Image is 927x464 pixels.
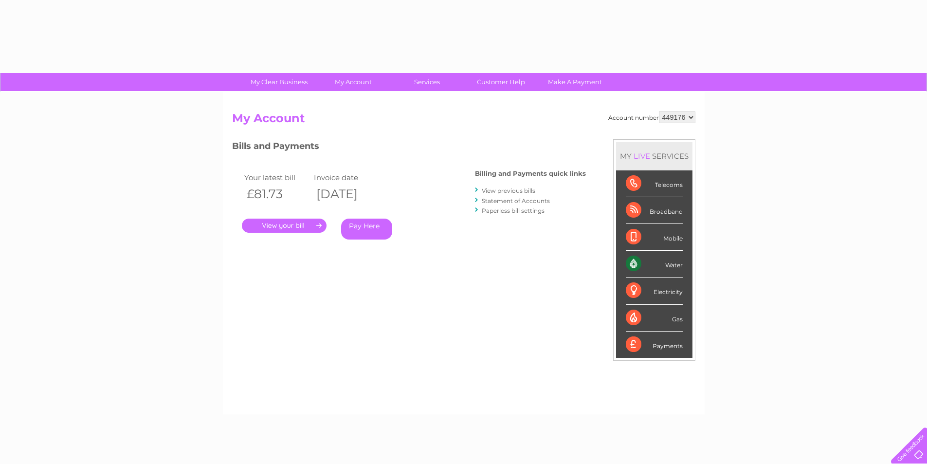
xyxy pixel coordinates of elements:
[626,170,683,197] div: Telecoms
[626,197,683,224] div: Broadband
[608,111,695,123] div: Account number
[239,73,319,91] a: My Clear Business
[626,278,683,304] div: Electricity
[242,171,312,184] td: Your latest bill
[626,305,683,332] div: Gas
[482,187,535,194] a: View previous bills
[341,219,392,240] a: Pay Here
[387,73,467,91] a: Services
[482,207,545,214] a: Paperless bill settings
[475,170,586,177] h4: Billing and Payments quick links
[242,219,327,233] a: .
[626,251,683,278] div: Water
[632,151,652,161] div: LIVE
[311,184,382,204] th: [DATE]
[461,73,541,91] a: Customer Help
[482,197,550,204] a: Statement of Accounts
[313,73,393,91] a: My Account
[311,171,382,184] td: Invoice date
[232,139,586,156] h3: Bills and Payments
[535,73,615,91] a: Make A Payment
[626,332,683,358] div: Payments
[242,184,312,204] th: £81.73
[626,224,683,251] div: Mobile
[616,142,692,170] div: MY SERVICES
[232,111,695,130] h2: My Account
